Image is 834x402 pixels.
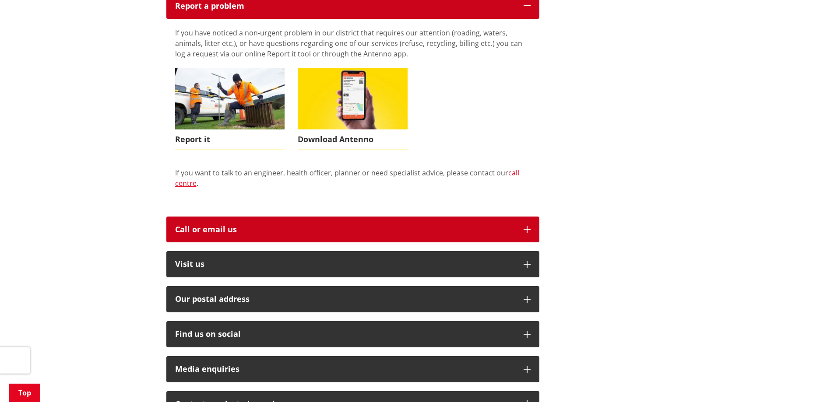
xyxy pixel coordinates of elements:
span: Report it [175,129,285,150]
button: Our postal address [166,286,539,312]
a: Download Antenno [298,68,408,150]
p: Report a problem [175,2,515,10]
div: Call or email us [175,225,515,234]
a: call centre [175,168,519,188]
button: Media enquiries [166,356,539,382]
span: If you have noticed a non-urgent problem in our district that requires our attention (roading, wa... [175,28,522,59]
div: Find us on social [175,330,515,339]
a: Report it [175,68,285,150]
button: Visit us [166,251,539,277]
div: Media enquiries [175,365,515,374]
img: Report it [175,68,285,129]
button: Find us on social [166,321,539,347]
iframe: Messenger Launcher [794,365,825,397]
button: Call or email us [166,217,539,243]
a: Top [9,384,40,402]
span: Download Antenno [298,129,408,150]
p: Visit us [175,260,515,269]
img: Antenno [298,68,408,129]
h2: Our postal address [175,295,515,304]
div: If you want to talk to an engineer, health officer, planner or need specialist advice, please con... [175,168,531,199]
